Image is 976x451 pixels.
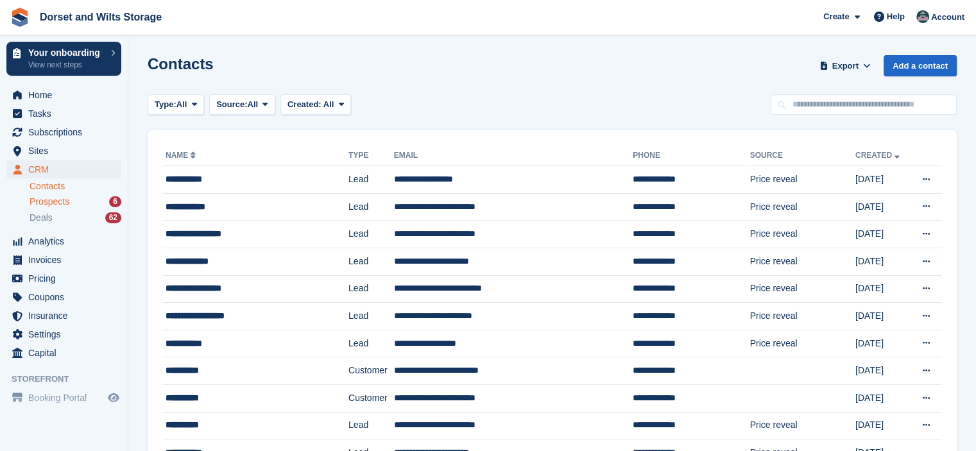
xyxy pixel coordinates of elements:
a: Name [166,151,198,160]
td: Price reveal [750,412,855,439]
td: [DATE] [855,384,910,412]
h1: Contacts [148,55,214,72]
td: Price reveal [750,275,855,303]
td: [DATE] [855,330,910,357]
img: stora-icon-8386f47178a22dfd0bd8f6a31ec36ba5ce8667c1dd55bd0f319d3a0aa187defe.svg [10,8,30,27]
a: Preview store [106,390,121,405]
span: Account [931,11,964,24]
a: Add a contact [884,55,957,76]
a: menu [6,142,121,160]
span: Settings [28,325,105,343]
a: menu [6,232,121,250]
td: Price reveal [750,166,855,194]
span: Export [832,60,859,72]
span: Tasks [28,105,105,123]
a: menu [6,86,121,104]
td: Lead [348,275,394,303]
span: Storefront [12,373,128,386]
button: Source: All [209,94,275,115]
td: [DATE] [855,193,910,221]
a: Deals 62 [30,211,121,225]
td: Lead [348,330,394,357]
td: Price reveal [750,248,855,275]
td: [DATE] [855,303,910,330]
span: Sites [28,142,105,160]
p: View next steps [28,59,105,71]
span: Coupons [28,288,105,306]
td: [DATE] [855,357,910,385]
td: [DATE] [855,166,910,194]
span: Type: [155,98,176,111]
td: [DATE] [855,248,910,275]
td: Lead [348,221,394,248]
span: Source: [216,98,247,111]
a: menu [6,325,121,343]
button: Created: All [280,94,351,115]
button: Export [817,55,873,76]
p: Your onboarding [28,48,105,57]
a: Dorset and Wilts Storage [35,6,167,28]
div: 62 [105,212,121,223]
td: Price reveal [750,303,855,330]
span: All [176,98,187,111]
div: 6 [109,196,121,207]
a: menu [6,288,121,306]
a: Your onboarding View next steps [6,42,121,76]
a: menu [6,105,121,123]
button: Type: All [148,94,204,115]
span: Pricing [28,269,105,287]
td: Lead [348,248,394,275]
img: Steph Chick [916,10,929,23]
td: Customer [348,384,394,412]
span: Invoices [28,251,105,269]
td: Price reveal [750,193,855,221]
td: Lead [348,412,394,439]
span: Create [823,10,849,23]
td: Lead [348,303,394,330]
a: menu [6,269,121,287]
a: Contacts [30,180,121,192]
a: menu [6,123,121,141]
span: All [323,99,334,109]
td: Customer [348,357,394,385]
span: Booking Portal [28,389,105,407]
td: Price reveal [750,221,855,248]
td: [DATE] [855,275,910,303]
span: Insurance [28,307,105,325]
span: Analytics [28,232,105,250]
span: Prospects [30,196,69,208]
th: Email [394,146,633,166]
a: menu [6,389,121,407]
span: Home [28,86,105,104]
a: menu [6,307,121,325]
span: Created: [287,99,321,109]
td: Lead [348,193,394,221]
a: Created [855,151,902,160]
span: Subscriptions [28,123,105,141]
span: Deals [30,212,53,224]
span: CRM [28,160,105,178]
th: Phone [633,146,749,166]
a: Prospects 6 [30,195,121,208]
span: All [248,98,259,111]
td: [DATE] [855,412,910,439]
span: Help [887,10,905,23]
td: [DATE] [855,221,910,248]
a: menu [6,251,121,269]
td: Price reveal [750,330,855,357]
th: Source [750,146,855,166]
a: menu [6,344,121,362]
a: menu [6,160,121,178]
span: Capital [28,344,105,362]
td: Lead [348,166,394,194]
th: Type [348,146,394,166]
